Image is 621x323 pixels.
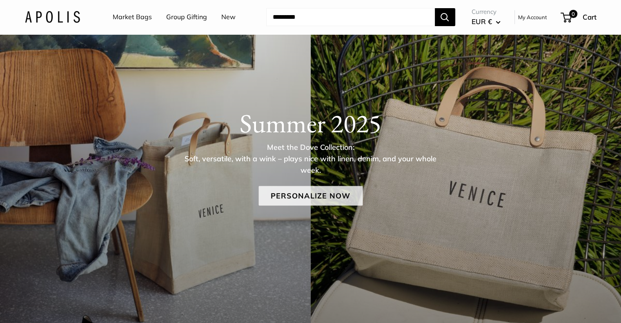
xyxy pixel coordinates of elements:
a: Personalize Now [258,186,363,205]
button: Search [435,8,455,26]
span: Currency [472,6,501,18]
a: Group Gifting [166,11,207,23]
h1: Summer 2025 [25,107,597,138]
p: Meet the Dove Collection: Soft, versatile, with a wink – plays nice with linen, denim, and your w... [178,141,443,176]
input: Search... [266,8,435,26]
span: 0 [569,10,577,18]
img: Apolis [25,11,80,23]
a: New [221,11,236,23]
a: 0 Cart [561,11,597,24]
a: My Account [518,12,547,22]
span: EUR € [472,17,492,26]
button: EUR € [472,15,501,28]
span: Cart [583,13,597,21]
a: Market Bags [113,11,152,23]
